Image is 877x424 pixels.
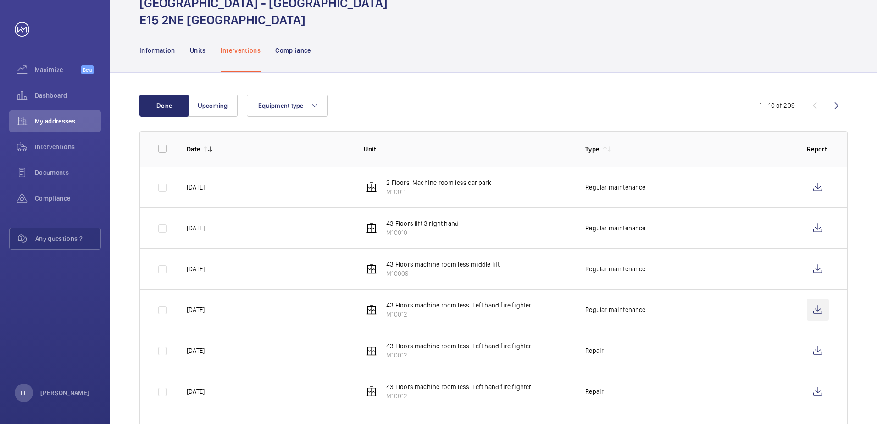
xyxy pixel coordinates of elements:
[35,194,101,203] span: Compliance
[187,223,205,233] p: [DATE]
[585,346,604,355] p: Repair
[187,305,205,314] p: [DATE]
[81,65,94,74] span: Beta
[386,341,531,351] p: 43 Floors machine room less. Left hand fire fighter
[35,234,100,243] span: Any questions ?
[139,46,175,55] p: Information
[366,304,377,315] img: elevator.svg
[585,183,645,192] p: Regular maintenance
[386,391,531,401] p: M10012
[386,382,531,391] p: 43 Floors machine room less. Left hand fire fighter
[585,305,645,314] p: Regular maintenance
[386,260,500,269] p: 43 Floors machine room less middle lift
[386,351,531,360] p: M10012
[139,95,189,117] button: Done
[35,142,101,151] span: Interventions
[386,301,531,310] p: 43 Floors machine room less. Left hand fire fighter
[386,219,459,228] p: 43 Floors lift 3 right hand
[364,145,571,154] p: Unit
[187,183,205,192] p: [DATE]
[366,386,377,397] img: elevator.svg
[807,145,829,154] p: Report
[188,95,238,117] button: Upcoming
[585,145,599,154] p: Type
[386,228,459,237] p: M10010
[35,91,101,100] span: Dashboard
[386,178,491,187] p: 2 Floors Machine room less car park
[190,46,206,55] p: Units
[221,46,261,55] p: Interventions
[386,310,531,319] p: M10012
[366,182,377,193] img: elevator.svg
[585,387,604,396] p: Repair
[35,168,101,177] span: Documents
[35,65,81,74] span: Maximize
[386,269,500,278] p: M10009
[585,264,645,273] p: Regular maintenance
[258,102,304,109] span: Equipment type
[35,117,101,126] span: My addresses
[275,46,311,55] p: Compliance
[585,223,645,233] p: Regular maintenance
[21,388,27,397] p: LF
[187,346,205,355] p: [DATE]
[40,388,90,397] p: [PERSON_NAME]
[187,145,200,154] p: Date
[386,187,491,196] p: M10011
[187,387,205,396] p: [DATE]
[366,345,377,356] img: elevator.svg
[760,101,795,110] div: 1 – 10 of 209
[247,95,328,117] button: Equipment type
[187,264,205,273] p: [DATE]
[366,223,377,234] img: elevator.svg
[366,263,377,274] img: elevator.svg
